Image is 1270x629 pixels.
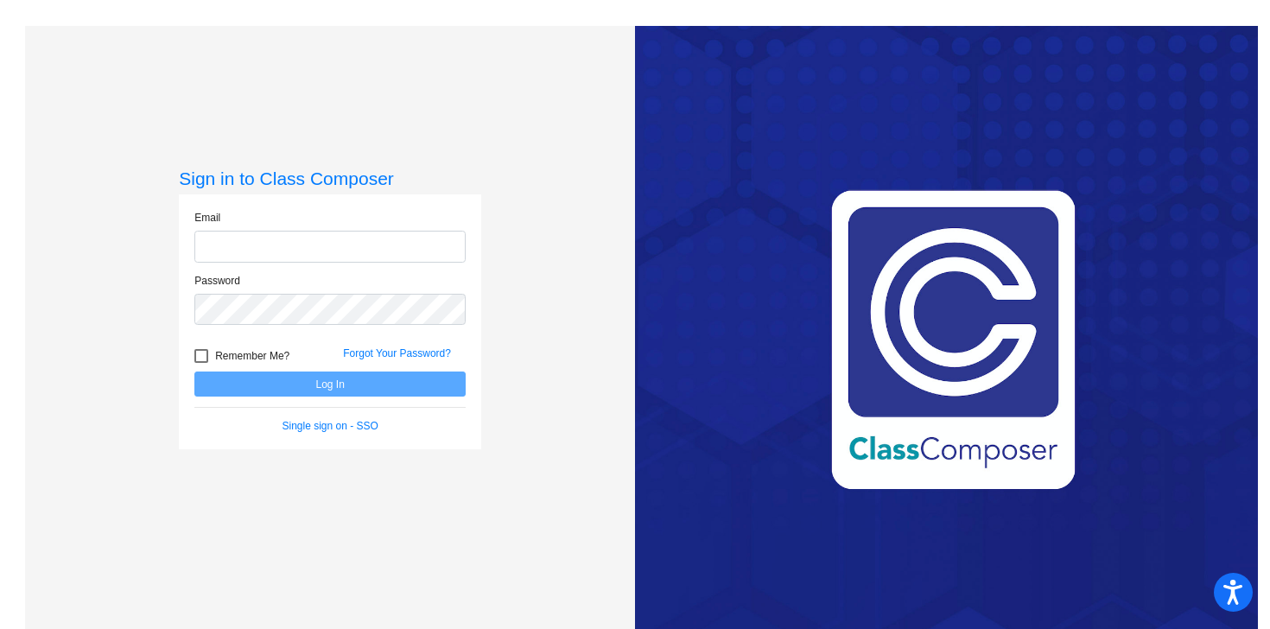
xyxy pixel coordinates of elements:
[179,168,481,189] h3: Sign in to Class Composer
[194,210,220,226] label: Email
[194,273,240,289] label: Password
[283,420,378,432] a: Single sign on - SSO
[215,346,289,366] span: Remember Me?
[194,372,466,397] button: Log In
[343,347,451,359] a: Forgot Your Password?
